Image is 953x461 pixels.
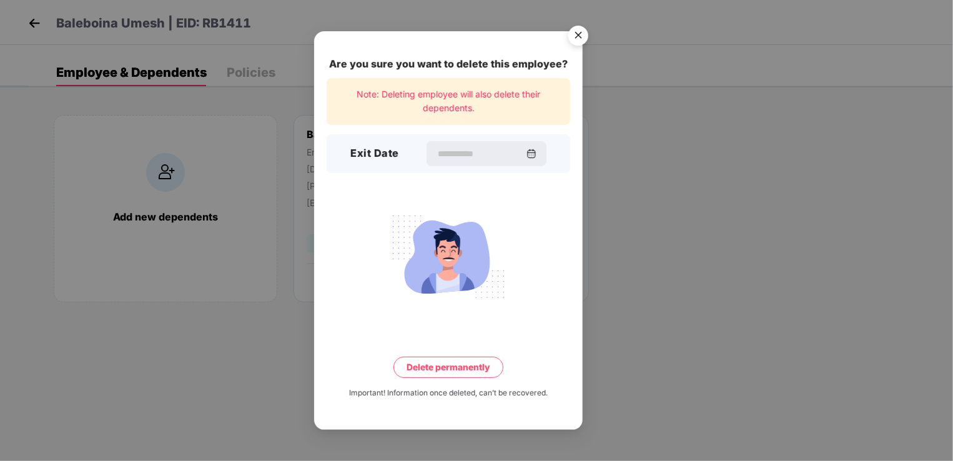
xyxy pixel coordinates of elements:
[378,207,518,305] img: svg+xml;base64,PHN2ZyB4bWxucz0iaHR0cDovL3d3dy53My5vcmcvMjAwMC9zdmciIHdpZHRoPSIyMjQiIGhlaWdodD0iMT...
[327,78,570,125] div: Note: Deleting employee will also delete their dependents.
[393,356,503,377] button: Delete permanently
[349,387,548,399] div: Important! Information once deleted, can’t be recovered.
[327,56,570,72] div: Are you sure you want to delete this employee?
[350,146,399,162] h3: Exit Date
[561,19,595,53] button: Close
[561,19,596,54] img: svg+xml;base64,PHN2ZyB4bWxucz0iaHR0cDovL3d3dy53My5vcmcvMjAwMC9zdmciIHdpZHRoPSI1NiIgaGVpZ2h0PSI1Ni...
[526,149,536,159] img: svg+xml;base64,PHN2ZyBpZD0iQ2FsZW5kYXItMzJ4MzIiIHhtbG5zPSJodHRwOi8vd3d3LnczLm9yZy8yMDAwL3N2ZyIgd2...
